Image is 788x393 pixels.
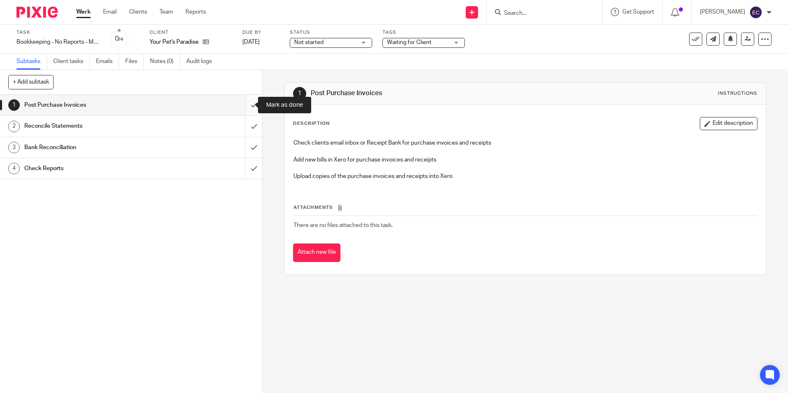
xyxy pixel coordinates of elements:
a: Reports [185,8,206,16]
label: Task [16,29,99,36]
label: Client [150,29,232,36]
span: Waiting for Client [387,40,432,45]
div: Bookkeeping - No Reports - Monthly [16,38,99,46]
img: svg%3E [749,6,762,19]
p: Add new bills in Xero for purchase invoices and receipts [293,156,757,164]
p: Upload copies of the purchase invoices and receipts into Xero [293,172,757,180]
h1: Post Purchase Invoices [311,89,543,98]
div: Instructions [718,90,758,97]
a: Client tasks [53,54,90,70]
span: Get Support [622,9,654,15]
h1: Bank Reconciliation [24,141,166,154]
a: Notes (0) [150,54,180,70]
small: /4 [119,37,123,42]
div: 1 [293,87,306,100]
h1: Check Reports [24,162,166,175]
a: Files [125,54,144,70]
a: Emails [96,54,119,70]
input: Search [503,10,577,17]
a: Subtasks [16,54,47,70]
img: Pixie [16,7,58,18]
div: 3 [8,142,20,153]
button: Edit description [700,117,758,130]
button: Attach new file [293,243,340,262]
a: Team [159,8,173,16]
div: 4 [8,163,20,174]
h1: Post Purchase Invoices [24,99,166,111]
label: Status [290,29,372,36]
span: Attachments [293,205,333,210]
p: Description [293,120,330,127]
div: 2 [8,121,20,132]
p: Check clients email inbox or Receipt Bank for purchase invoices and receipts [293,139,757,147]
span: [DATE] [242,39,260,45]
span: Not started [294,40,324,45]
label: Tags [382,29,465,36]
a: Clients [129,8,147,16]
label: Due by [242,29,279,36]
a: Audit logs [186,54,218,70]
div: 1 [8,99,20,111]
p: Your Pet's Paradise [150,38,199,46]
a: Work [76,8,91,16]
p: [PERSON_NAME] [700,8,745,16]
button: + Add subtask [8,75,54,89]
span: There are no files attached to this task. [293,222,393,228]
h1: Reconcile Statements [24,120,166,132]
a: Email [103,8,117,16]
div: 0 [115,34,123,44]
